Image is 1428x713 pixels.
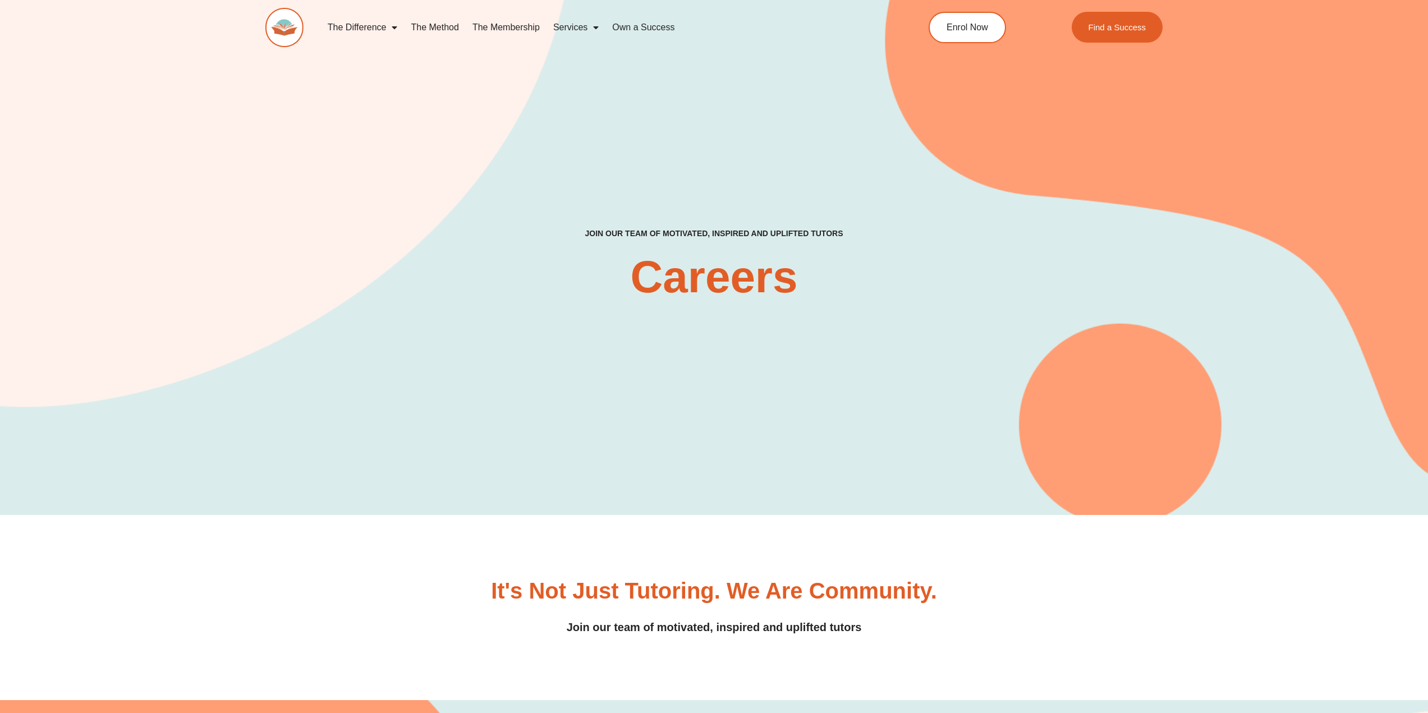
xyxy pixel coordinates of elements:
nav: Menu [321,15,878,40]
h4: Join our team of motivated, inspired and uplifted tutors​ [581,229,847,238]
h3: It's Not Just Tutoring. We are Community. [491,579,937,602]
a: Find a Success [1072,12,1163,43]
a: The Difference [321,15,405,40]
a: Services [547,15,605,40]
a: The Method [404,15,465,40]
h4: Join our team of motivated, inspired and uplifted tutors [319,619,1109,636]
a: The Membership [466,15,547,40]
h2: Careers [511,255,917,300]
a: Own a Success [605,15,681,40]
span: Enrol Now [947,23,988,32]
a: Enrol Now [929,12,1006,43]
span: Find a Success [1089,23,1146,31]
